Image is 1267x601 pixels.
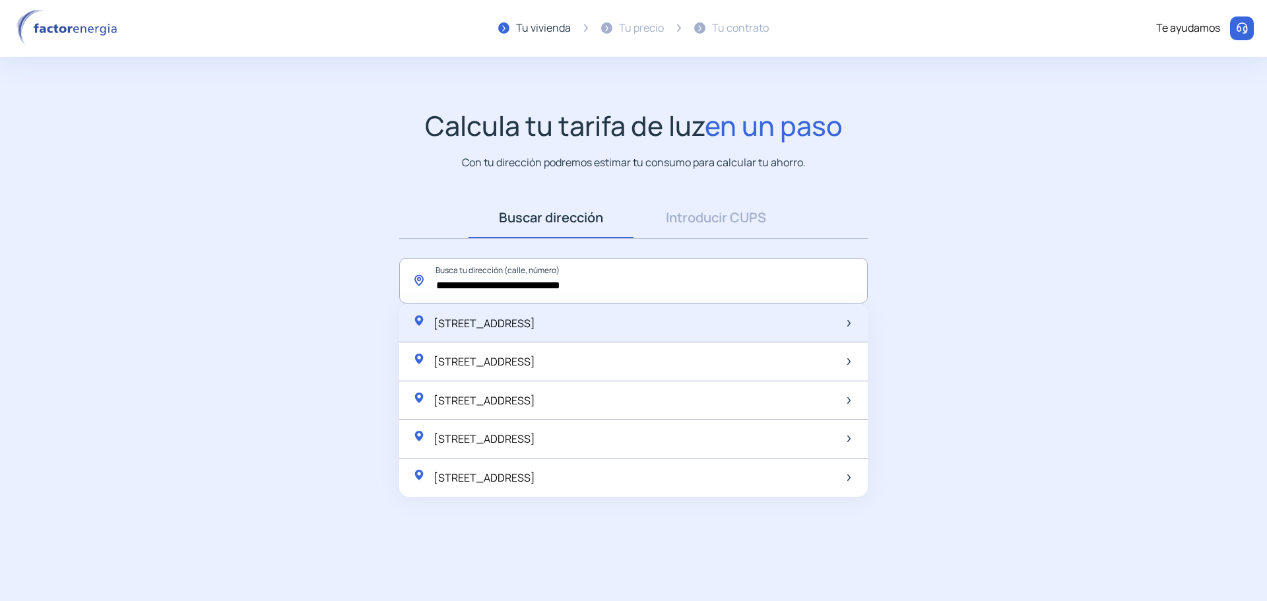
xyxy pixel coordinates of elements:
img: arrow-next-item.svg [847,397,851,404]
img: location-pin-green.svg [412,391,426,404]
div: Te ayudamos [1156,20,1220,37]
img: location-pin-green.svg [412,429,426,443]
span: [STREET_ADDRESS] [434,470,535,485]
a: Introducir CUPS [633,197,798,238]
img: location-pin-green.svg [412,352,426,365]
img: location-pin-green.svg [412,314,426,327]
img: arrow-next-item.svg [847,320,851,327]
div: Tu vivienda [516,20,571,37]
span: [STREET_ADDRESS] [434,393,535,408]
h1: Calcula tu tarifa de luz [425,110,843,142]
img: logo factor [13,9,125,47]
span: [STREET_ADDRESS] [434,316,535,331]
a: Buscar dirección [469,197,633,238]
div: Tu contrato [712,20,769,37]
span: [STREET_ADDRESS] [434,354,535,369]
div: Tu precio [619,20,664,37]
img: arrow-next-item.svg [847,474,851,481]
span: en un paso [705,107,843,144]
img: llamar [1235,22,1249,35]
img: arrow-next-item.svg [847,358,851,365]
img: location-pin-green.svg [412,468,426,482]
p: Con tu dirección podremos estimar tu consumo para calcular tu ahorro. [462,154,806,171]
img: arrow-next-item.svg [847,435,851,442]
span: [STREET_ADDRESS] [434,431,535,446]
